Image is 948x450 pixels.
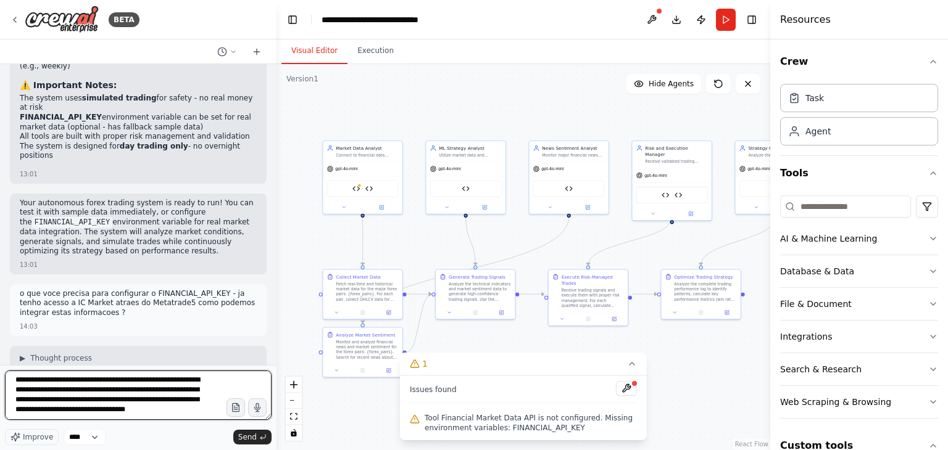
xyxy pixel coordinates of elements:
[528,141,609,215] div: News Sentiment AnalystMonitor major financial news sources and social media for events that could...
[336,332,395,338] div: Analyze Market Sentiment
[336,274,380,280] div: Collect Market Data
[20,353,92,363] button: ▶Thought process
[780,190,938,428] div: Tools
[407,291,431,297] g: Edge from 3f405cd7-38eb-400e-85f9-85de60c6f404 to db8fd04b-2830-4069-8f32-4ac2b6a02032
[780,353,938,385] button: Search & Research
[780,386,938,418] button: Web Scraping & Browsing
[336,281,398,301] div: Fetch real-time and historical market data for the major forex pairs: {forex_pairs}. For each pai...
[570,203,606,211] button: Open in side panel
[449,274,505,280] div: Generate Trading Signals
[286,74,318,84] div: Version 1
[716,309,738,317] button: Open in side panel
[805,125,831,137] div: Agent
[20,170,38,179] div: 13:01
[697,217,778,265] g: Edge from 0a7139e3-c26b-4a85-af36-6c6091ab5a2e to 3e8e6cb8-9d90-49d3-ac00-80ca490cf3e0
[780,298,852,310] div: File & Document
[400,353,647,375] button: 1
[780,288,938,320] button: File & Document
[542,145,604,151] div: News Sentiment Analyst
[780,363,862,375] div: Search & Research
[462,185,470,193] img: Trading Signal Generator
[335,166,357,171] span: gpt-4o-mini
[20,353,25,363] span: ▶
[780,255,938,287] button: Database & Data
[23,432,53,442] span: Improve
[439,145,501,151] div: ML Strategy Analyst
[425,413,637,433] span: Tool Financial Market Data API is not configured. Missing environment variables: FINANCIAL_API_KEY
[286,377,302,393] button: zoom in
[20,113,102,121] strong: FINANCIAL_API_KEY
[20,132,257,142] li: All tools are built with proper risk management and validation
[20,289,257,318] p: o que voce precisa para configurar o FINANCIAL_API_KEY - ja tenho acesso a IC Market atraes do Me...
[349,309,376,317] button: No output available
[20,198,257,256] p: Your autonomous forex trading system is ready to run! You can test it with sample data immediatel...
[5,429,59,445] button: Improve
[780,321,938,353] button: Integrations
[490,309,512,317] button: Open in side panel
[519,291,544,297] g: Edge from db8fd04b-2830-4069-8f32-4ac2b6a02032 to 735ff86a-a5c6-465c-8dea-6de79c4ec4f1
[438,166,460,171] span: gpt-4o-mini
[20,94,257,113] li: The system uses for safety - no real money at risk
[322,141,402,215] div: Market Data AnalystConnect to financial data sources, collect real-time and historical price data...
[322,14,459,26] nav: breadcrumb
[109,12,139,27] div: BETA
[20,322,38,331] div: 14:03
[631,141,712,221] div: Risk and Execution ManagerReceive validated trading signals, calculate optimal position sizes bas...
[233,430,272,444] button: Send
[780,12,831,27] h4: Resources
[20,142,257,161] li: The system is designed for - no overnight positions
[20,260,38,269] div: 13:01
[322,327,402,377] div: Analyze Market SentimentMonitor and analyze financial news and market sentiment for the forex pai...
[688,309,715,317] button: No output available
[780,330,832,343] div: Integrations
[336,339,398,359] div: Monitor and analyze financial news and market sentiment for the forex pairs: {forex_pairs}. Searc...
[286,425,302,441] button: toggle interactivity
[674,281,736,301] div: Analyze the complete trading performance log to identify patterns, calculate key performance metr...
[30,353,92,363] span: Thought process
[780,79,938,155] div: Crew
[548,269,628,325] div: Execute Risk-Managed TradesReceive trading signals and execute them with proper risk management. ...
[747,166,770,171] span: gpt-4o-mini
[347,38,404,64] button: Execution
[603,315,625,323] button: Open in side panel
[352,185,360,193] img: Financial Market Data API
[364,203,400,211] button: Open in side panel
[462,309,489,317] button: No output available
[743,11,760,28] button: Hide right sidebar
[645,145,707,158] div: Risk and Execution Manager
[407,291,431,355] g: Edge from 4710b253-f1c5-400d-975a-c12b81cb26b6 to db8fd04b-2830-4069-8f32-4ac2b6a02032
[575,315,602,323] button: No output available
[780,156,938,190] button: Tools
[25,6,99,33] img: Logo
[286,377,302,441] div: React Flow controls
[349,367,376,375] button: No output available
[20,80,117,90] strong: ⚠️ Important Notes:
[422,358,428,370] span: 1
[645,159,707,164] div: Receive validated trading signals, calculate optimal position sizes based on {risk_percentage}% a...
[565,185,573,193] img: News Sentiment Analysis
[20,113,257,132] li: environment variable can be set for real market data (optional - has fallback sample data)
[748,153,810,158] div: Analyze the trading performance log on a {optimization_frequency} basis, identify patterns in pro...
[675,191,683,199] img: Trade Logger and Performance Tracker
[649,79,694,89] span: Hide Agents
[780,223,938,255] button: AI & Machine Learning
[238,432,257,442] span: Send
[286,393,302,409] button: zoom out
[281,38,347,64] button: Visual Editor
[632,291,657,297] g: Edge from 735ff86a-a5c6-465c-8dea-6de79c4ec4f1 to 3e8e6cb8-9d90-49d3-ac00-80ca490cf3e0
[248,398,267,417] button: Click to speak your automation idea
[780,265,854,277] div: Database & Data
[286,409,302,425] button: fit view
[82,94,157,102] strong: simulated trading
[336,145,398,151] div: Market Data Analyst
[359,217,365,265] g: Edge from 03c3c7d7-c281-4146-9782-913a482e93d4 to 3f405cd7-38eb-400e-85f9-85de60c6f404
[805,92,824,104] div: Task
[212,44,242,59] button: Switch to previous chat
[542,153,604,158] div: Monitor major financial news sources and social media for events that could impact forex pairs ({...
[674,274,733,280] div: Optimize Trading Strategy
[284,11,301,28] button: Hide left sidebar
[322,269,402,319] div: Collect Market DataFetch real-time and historical market data for the major forex pairs: {forex_p...
[585,217,675,265] g: Edge from 94b82340-75a8-4fa2-b09d-85c5f61d6e82 to 735ff86a-a5c6-465c-8dea-6de79c4ec4f1
[435,269,515,319] div: Generate Trading SignalsAnalyze the technical indicators and market sentiment data to generate hi...
[359,217,572,323] g: Edge from 64fed29e-ae88-4330-bb74-00dc98141756 to 4710b253-f1c5-400d-975a-c12b81cb26b6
